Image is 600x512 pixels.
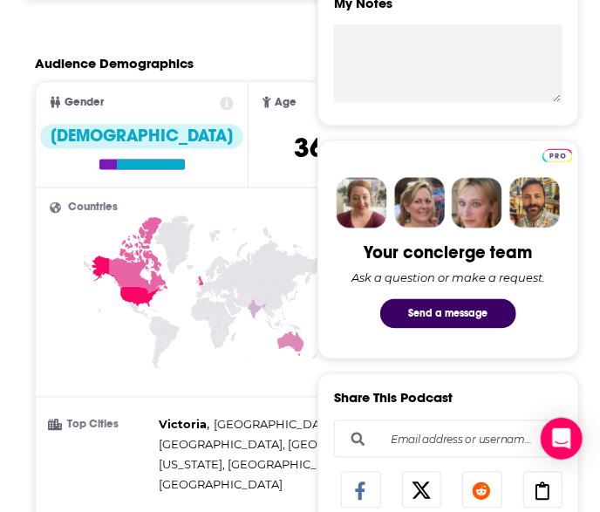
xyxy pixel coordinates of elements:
[159,458,351,472] span: [US_STATE], [GEOGRAPHIC_DATA]
[50,420,152,431] h3: Top Cities
[68,202,118,214] span: Countries
[159,455,354,475] span: ,
[159,415,209,435] span: ,
[214,418,467,432] span: [GEOGRAPHIC_DATA], [GEOGRAPHIC_DATA]
[35,55,194,72] h2: Audience Demographics
[349,421,548,458] input: Email address or username...
[341,472,381,509] a: Share on Facebook
[380,299,516,329] button: Send a message
[542,149,573,163] img: Podchaser Pro
[159,478,283,492] span: [GEOGRAPHIC_DATA]
[159,418,207,432] span: Victoria
[509,178,560,229] img: Jon Profile
[462,472,502,509] a: Share on Reddit
[351,271,545,285] div: Ask a question or make a request.
[541,418,583,460] div: Open Intercom Messenger
[523,472,563,509] a: Copy Link
[452,178,502,229] img: Jules Profile
[214,415,469,435] span: ,
[394,178,445,229] img: Barbara Profile
[159,438,412,452] span: [GEOGRAPHIC_DATA], [GEOGRAPHIC_DATA]
[275,97,297,108] span: Age
[402,472,442,509] a: Share on X/Twitter
[294,132,356,166] span: 36 yo
[365,242,533,264] div: Your concierge team
[542,147,573,163] a: Pro website
[337,178,387,229] img: Sydney Profile
[40,125,243,149] div: [DEMOGRAPHIC_DATA]
[65,97,104,108] span: Gender
[334,390,453,406] h3: Share This Podcast
[334,420,562,458] div: Search followers
[159,435,414,455] span: ,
